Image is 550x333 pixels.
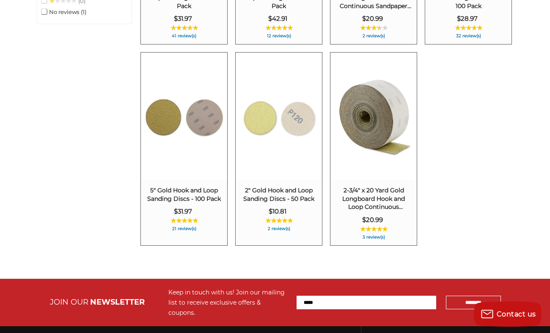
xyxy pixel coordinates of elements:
span: ★★★★★ [170,217,198,224]
span: $20.99 [362,216,383,224]
span: 12 review(s) [240,34,318,38]
span: 2 review(s) [240,227,318,231]
span: 3 review(s) [335,235,412,239]
img: gold hook & loop sanding disc stack [141,74,227,159]
span: No reviews [41,8,86,15]
div: Keep in touch with us! Join our mailing list to receive exclusive offers & coupons. [168,287,288,318]
span: $28.97 [457,14,478,22]
span: 2" Gold Hook and Loop Sanding Discs - 50 Pack [240,186,318,203]
span: ★★★★★ [360,25,388,31]
a: 5" Gold Hook and Loop Sanding Discs - 100 Pack [141,53,227,245]
span: 1 [81,8,86,15]
span: $31.97 [174,207,192,215]
span: $20.99 [362,14,383,22]
span: ★★★★★ [265,25,293,31]
a: 2-3/4" x 20 Yard Gold Longboard Hook and Loop Continuous Sandpaper Roll [330,53,417,245]
span: 41 review(s) [145,34,223,38]
span: 2 review(s) [335,34,412,38]
span: ★★★★★ [170,25,198,31]
span: JOIN OUR [50,297,88,307]
span: 2-3/4" x 20 Yard Gold Longboard Hook and Loop Continuous Sandpaper Roll [335,186,412,211]
span: ★★★★★ [265,217,293,224]
span: ★★★★★ [455,25,482,31]
span: $42.91 [268,14,287,22]
span: $31.97 [174,14,192,22]
span: NEWSLETTER [90,297,145,307]
button: Contact us [474,301,542,327]
span: 32 review(s) [429,34,507,38]
span: 5" Gold Hook and Loop Sanding Discs - 100 Pack [145,186,223,203]
span: 21 review(s) [145,227,223,231]
a: 2" Gold Hook and Loop Sanding Discs - 50 Pack [236,53,322,245]
img: Empire Abrasives 80 grit coarse gold sandpaper roll, 2 3/4" by 20 yards, unrolled end for quick i... [331,74,416,159]
span: $10.81 [269,207,286,215]
img: 2 inch hook loop sanding discs gold [236,74,322,159]
span: ★★★★★ [360,226,388,233]
span: Contact us [497,310,536,318]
